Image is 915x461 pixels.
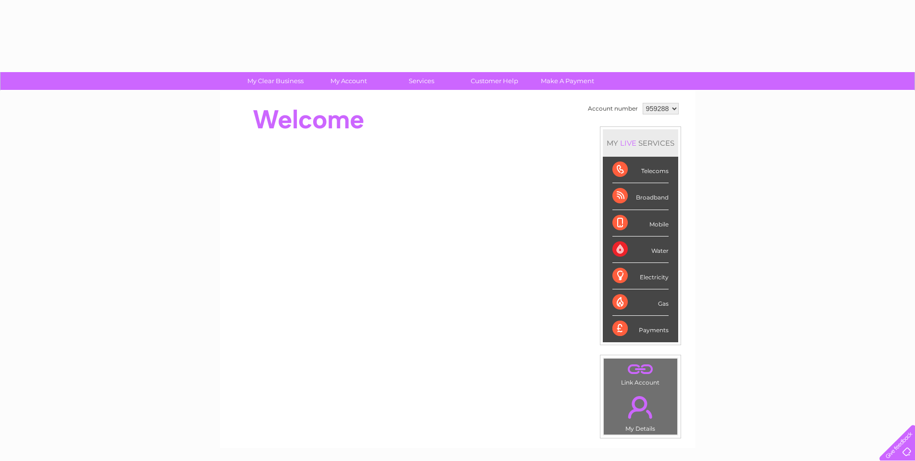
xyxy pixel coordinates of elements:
a: My Clear Business [236,72,315,90]
div: Telecoms [612,157,669,183]
div: Payments [612,316,669,342]
div: Water [612,237,669,263]
a: Customer Help [455,72,534,90]
div: MY SERVICES [603,129,678,157]
td: Account number [586,100,640,117]
a: My Account [309,72,388,90]
div: LIVE [618,138,638,148]
a: Services [382,72,461,90]
div: Electricity [612,263,669,289]
td: Link Account [603,358,678,388]
a: Make A Payment [528,72,607,90]
td: My Details [603,388,678,435]
div: Gas [612,289,669,316]
div: Broadband [612,183,669,210]
div: Mobile [612,210,669,237]
a: . [606,390,675,424]
a: . [606,361,675,378]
